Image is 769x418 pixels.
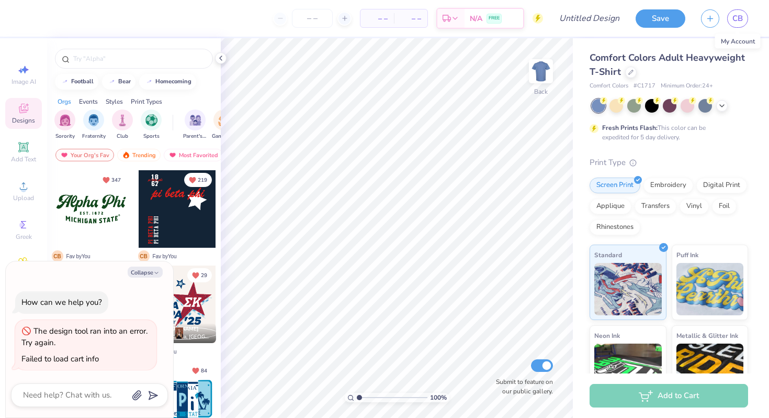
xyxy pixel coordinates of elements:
[54,109,75,140] div: filter for Sorority
[72,53,206,64] input: Try "Alpha"
[712,199,737,214] div: Foil
[594,344,662,396] img: Neon Ink
[168,151,177,159] img: most_fav.gif
[470,13,482,24] span: N/A
[12,116,35,125] span: Designs
[189,114,201,126] img: Parent's Weekend Image
[732,13,743,25] span: CB
[602,123,731,142] div: This color can be expedited for 5 day delivery.
[676,330,738,341] span: Metallic & Glitter Ink
[145,114,157,126] img: Sports Image
[635,199,676,214] div: Transfers
[184,173,212,187] button: Unlike
[61,79,69,85] img: trend_line.gif
[118,79,131,84] div: bear
[21,297,102,307] div: How can we help you?
[102,74,135,90] button: bear
[634,82,655,91] span: # C1717
[530,61,551,82] img: Back
[145,79,153,85] img: trend_line.gif
[59,114,71,126] img: Sorority Image
[117,133,128,140] span: Club
[201,273,207,278] span: 29
[594,249,622,260] span: Standard
[187,268,212,282] button: Unlike
[696,178,747,193] div: Digital Print
[155,325,199,333] span: [PERSON_NAME]
[212,109,236,140] button: filter button
[117,114,128,126] img: Club Image
[13,194,34,202] span: Upload
[106,97,123,106] div: Styles
[122,151,130,159] img: trending.gif
[198,178,207,183] span: 219
[66,252,91,260] span: Fav by You
[551,8,628,29] input: Untitled Design
[183,109,207,140] div: filter for Parent's Weekend
[292,9,333,28] input: – –
[590,199,631,214] div: Applique
[141,109,162,140] div: filter for Sports
[131,97,162,106] div: Print Types
[58,97,71,106] div: Orgs
[138,250,150,262] span: C B
[183,133,207,140] span: Parent's Weekend
[676,249,698,260] span: Puff Ink
[594,263,662,315] img: Standard
[12,78,36,86] span: Image AI
[55,74,98,90] button: football
[55,133,75,140] span: Sorority
[88,114,99,126] img: Fraternity Image
[187,364,212,378] button: Unlike
[201,368,207,373] span: 84
[79,97,98,106] div: Events
[727,9,748,28] a: CB
[715,34,761,49] div: My Account
[590,51,745,78] span: Comfort Colors Adult Heavyweight T-Shirt
[164,149,223,161] div: Most Favorited
[212,133,236,140] span: Game Day
[141,109,162,140] button: filter button
[108,79,116,85] img: trend_line.gif
[602,124,658,132] strong: Fresh Prints Flash:
[117,149,161,161] div: Trending
[400,13,421,24] span: – –
[183,109,207,140] button: filter button
[21,354,99,364] div: Failed to load cart info
[676,263,744,315] img: Puff Ink
[680,199,709,214] div: Vinyl
[489,15,500,22] span: FREE
[52,250,63,262] span: C B
[590,82,628,91] span: Comfort Colors
[212,109,236,140] div: filter for Game Day
[643,178,693,193] div: Embroidery
[367,13,388,24] span: – –
[661,82,713,91] span: Minimum Order: 24 +
[590,178,640,193] div: Screen Print
[594,330,620,341] span: Neon Ink
[55,149,114,161] div: Your Org's Fav
[54,109,75,140] button: filter button
[155,333,212,341] span: Sigma Kappa, [GEOGRAPHIC_DATA][US_STATE]
[111,178,121,183] span: 347
[153,252,177,260] span: Fav by You
[143,133,160,140] span: Sports
[82,109,106,140] button: filter button
[98,173,126,187] button: Unlike
[590,157,748,169] div: Print Type
[636,9,685,28] button: Save
[16,233,32,241] span: Greek
[82,109,106,140] div: filter for Fraternity
[71,79,94,84] div: football
[112,109,133,140] div: filter for Club
[82,133,106,140] span: Fraternity
[139,74,196,90] button: homecoming
[11,155,36,163] span: Add Text
[490,377,553,396] label: Submit to feature on our public gallery.
[590,219,640,235] div: Rhinestones
[60,151,69,159] img: most_fav.gif
[430,393,447,402] span: 100 %
[218,114,230,126] img: Game Day Image
[534,87,548,96] div: Back
[21,326,148,348] div: The design tool ran into an error. Try again.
